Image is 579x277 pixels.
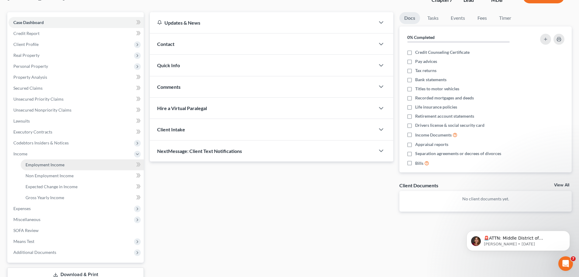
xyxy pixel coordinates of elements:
[415,132,452,138] span: Income Documents
[415,113,474,119] span: Retirement account statements
[9,28,144,39] a: Credit Report
[13,42,39,47] span: Client Profile
[9,105,144,116] a: Unsecured Nonpriority Claims
[157,62,180,68] span: Quick Info
[13,129,52,134] span: Executory Contracts
[13,96,64,102] span: Unsecured Priority Claims
[13,239,34,244] span: Means Test
[404,196,567,202] p: No client documents yet.
[554,183,569,187] a: View All
[157,126,185,132] span: Client Intake
[571,256,576,261] span: 7
[558,256,573,271] iframe: Intercom live chat
[21,192,144,203] a: Gross Yearly Income
[13,140,69,145] span: Codebtors Insiders & Notices
[415,58,437,64] span: Pay advices
[415,160,423,166] span: Bills
[157,41,174,47] span: Contact
[157,148,242,154] span: NextMessage: Client Text Notifications
[21,170,144,181] a: Non Employment Income
[21,181,144,192] a: Expected Change in Income
[9,126,144,137] a: Executory Contracts
[13,118,30,123] span: Lawsuits
[446,12,470,24] a: Events
[13,217,40,222] span: Miscellaneous
[9,225,144,236] a: SOFA Review
[9,116,144,126] a: Lawsuits
[26,173,74,178] span: Non Employment Income
[13,151,27,156] span: Income
[13,64,48,69] span: Personal Property
[399,12,420,24] a: Docs
[157,105,207,111] span: Hire a Virtual Paralegal
[26,184,78,189] span: Expected Change in Income
[13,206,31,211] span: Expenses
[26,162,64,167] span: Employment Income
[422,12,443,24] a: Tasks
[13,31,40,36] span: Credit Report
[407,35,435,40] strong: 0% Completed
[415,151,501,157] span: Separation agreements or decrees of divorces
[415,68,436,74] span: Tax returns
[157,84,181,90] span: Comments
[157,19,368,26] div: Updates & News
[21,159,144,170] a: Employment Income
[9,83,144,94] a: Secured Claims
[9,72,144,83] a: Property Analysis
[457,218,579,261] iframe: Intercom notifications message
[26,195,64,200] span: Gross Yearly Income
[13,85,43,91] span: Secured Claims
[13,53,40,58] span: Real Property
[415,95,474,101] span: Recorded mortgages and deeds
[415,122,484,128] span: Drivers license & social security card
[472,12,492,24] a: Fees
[494,12,516,24] a: Timer
[415,141,448,147] span: Appraisal reports
[415,104,457,110] span: Life insurance policies
[9,94,144,105] a: Unsecured Priority Claims
[415,77,446,83] span: Bank statements
[415,86,459,92] span: Titles to motor vehicles
[13,107,71,113] span: Unsecured Nonpriority Claims
[399,182,438,189] div: Client Documents
[13,250,56,255] span: Additional Documents
[13,20,44,25] span: Case Dashboard
[9,17,144,28] a: Case Dashboard
[13,228,39,233] span: SOFA Review
[415,49,470,55] span: Credit Counseling Certificate
[13,74,47,80] span: Property Analysis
